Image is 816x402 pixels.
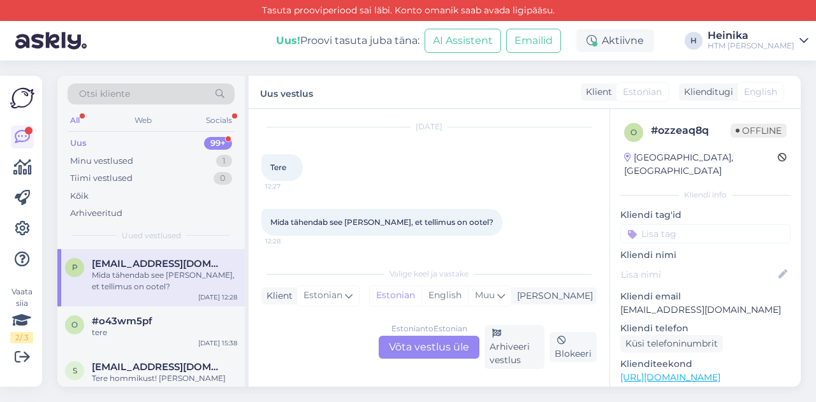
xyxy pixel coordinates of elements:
[92,315,152,327] span: #o43wm5pf
[270,217,493,227] span: Mida tähendab see [PERSON_NAME], et tellimus on ootel?
[68,112,82,129] div: All
[71,320,78,329] span: o
[260,83,313,101] label: Uus vestlus
[265,236,313,246] span: 12:28
[270,162,286,172] span: Tere
[214,172,232,185] div: 0
[708,41,794,51] div: HTM [PERSON_NAME]
[620,224,790,243] input: Lisa tag
[276,34,300,47] b: Uus!
[512,289,593,303] div: [PERSON_NAME]
[70,155,133,168] div: Minu vestlused
[620,303,790,317] p: [EMAIL_ADDRESS][DOMAIN_NAME]
[708,31,808,51] a: HeinikaHTM [PERSON_NAME]
[651,123,731,138] div: # ozzeaq8q
[261,289,293,303] div: Klient
[265,182,313,191] span: 12:27
[198,292,237,302] div: [DATE] 12:28
[620,189,790,201] div: Kliendi info
[630,127,637,137] span: o
[379,336,479,359] div: Võta vestlus üle
[79,87,130,101] span: Otsi kliente
[391,323,467,334] div: Estonian to Estonian
[623,85,662,99] span: Estonian
[92,258,224,269] span: piretpruul84@gmail.com
[92,361,224,373] span: sirje.puusepp2@mail.ee
[10,86,34,110] img: Askly Logo
[70,190,89,203] div: Kõik
[550,332,597,363] div: Blokeeri
[122,230,181,241] span: Uued vestlused
[132,112,154,129] div: Web
[620,322,790,335] p: Kliendi telefon
[10,332,33,343] div: 2 / 3
[576,29,654,52] div: Aktiivne
[72,262,78,272] span: p
[70,207,122,220] div: Arhiveeritud
[261,268,597,280] div: Valige keel ja vastake
[216,155,232,168] div: 1
[679,85,733,99] div: Klienditugi
[261,121,597,133] div: [DATE]
[620,335,723,352] div: Küsi telefoninumbrit
[484,325,544,369] div: Arhiveeri vestlus
[276,33,419,48] div: Proovi tasuta juba täna:
[10,286,33,343] div: Vaata siia
[475,289,495,301] span: Muu
[581,85,612,99] div: Klient
[620,248,790,262] p: Kliendi nimi
[203,112,235,129] div: Socials
[624,151,778,178] div: [GEOGRAPHIC_DATA], [GEOGRAPHIC_DATA]
[620,290,790,303] p: Kliendi email
[204,137,232,150] div: 99+
[744,85,777,99] span: English
[421,286,468,305] div: English
[70,172,133,185] div: Tiimi vestlused
[92,269,237,292] div: Mida tähendab see [PERSON_NAME], et tellimus on ootel?
[620,371,720,383] a: [URL][DOMAIN_NAME]
[425,29,501,53] button: AI Assistent
[620,208,790,222] p: Kliendi tag'id
[198,338,237,348] div: [DATE] 15:38
[70,137,87,150] div: Uus
[92,373,237,396] div: Tere hommikust! [PERSON_NAME] Clear skin challege, aga ma ei saanud eile videot meilile!
[620,357,790,371] p: Klienditeekond
[708,31,794,41] div: Heinika
[685,32,703,50] div: H
[92,327,237,338] div: tere
[506,29,561,53] button: Emailid
[73,366,77,375] span: s
[621,268,776,282] input: Lisa nimi
[303,289,342,303] span: Estonian
[731,124,787,138] span: Offline
[370,286,421,305] div: Estonian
